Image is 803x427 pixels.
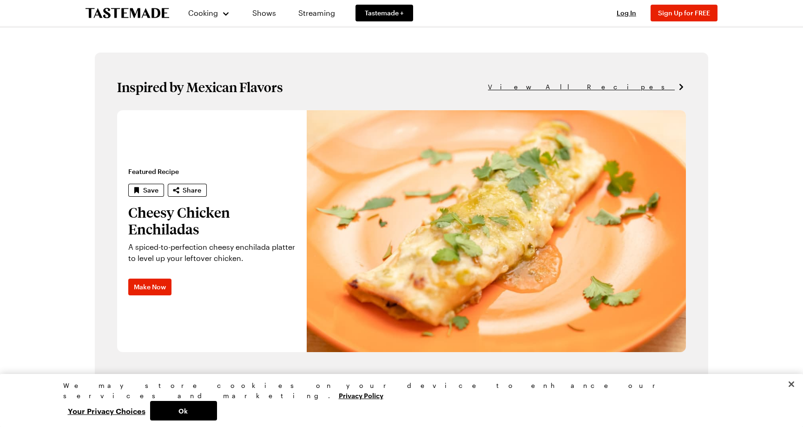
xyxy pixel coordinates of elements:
[128,279,171,295] a: Make Now
[339,391,383,400] a: More information about your privacy, opens in a new tab
[168,184,207,197] button: Share
[617,9,636,17] span: Log In
[63,380,732,420] div: Privacy
[651,5,717,21] button: Sign Up for FREE
[150,401,217,420] button: Ok
[781,374,802,394] button: Close
[355,5,413,21] a: Tastemade +
[188,2,230,24] button: Cooking
[134,282,166,292] span: Make Now
[63,401,150,420] button: Your Privacy Choices
[188,8,218,17] span: Cooking
[183,186,201,195] span: Share
[63,380,732,401] div: We may store cookies on your device to enhance our services and marketing.
[128,184,164,197] button: Save recipe
[365,8,404,18] span: Tastemade +
[608,8,645,18] button: Log In
[488,82,675,92] span: View All Recipes
[488,82,686,92] a: View All Recipes
[143,186,158,195] span: Save
[86,8,169,19] a: To Tastemade Home Page
[117,79,283,95] h1: Inspired by Mexican Flavors
[658,9,710,17] span: Sign Up for FREE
